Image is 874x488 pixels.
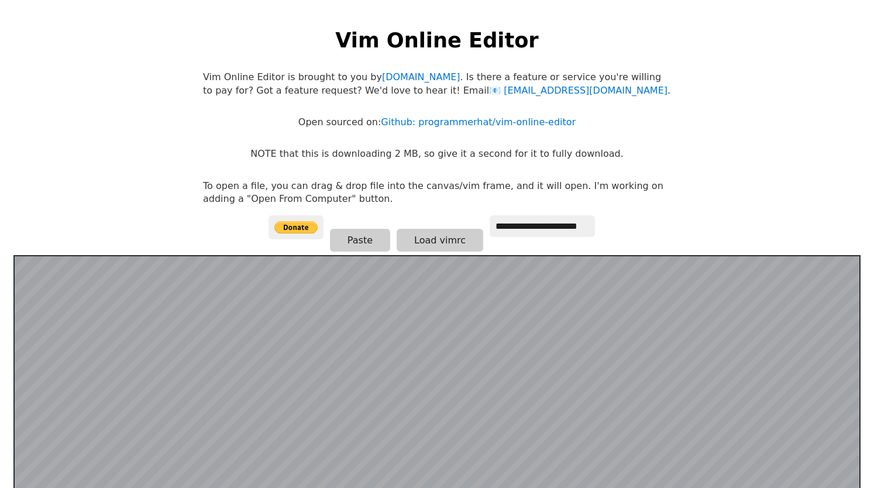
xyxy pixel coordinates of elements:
[203,180,671,206] p: To open a file, you can drag & drop file into the canvas/vim frame, and it will open. I'm working...
[489,85,667,96] a: [EMAIL_ADDRESS][DOMAIN_NAME]
[397,229,483,252] button: Load vimrc
[335,26,538,54] h1: Vim Online Editor
[298,116,576,129] p: Open sourced on:
[203,71,671,97] p: Vim Online Editor is brought to you by . Is there a feature or service you're willing to pay for?...
[330,229,390,252] button: Paste
[381,116,576,128] a: Github: programmerhat/vim-online-editor
[382,71,460,83] a: [DOMAIN_NAME]
[250,147,623,160] p: NOTE that this is downloading 2 MB, so give it a second for it to fully download.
